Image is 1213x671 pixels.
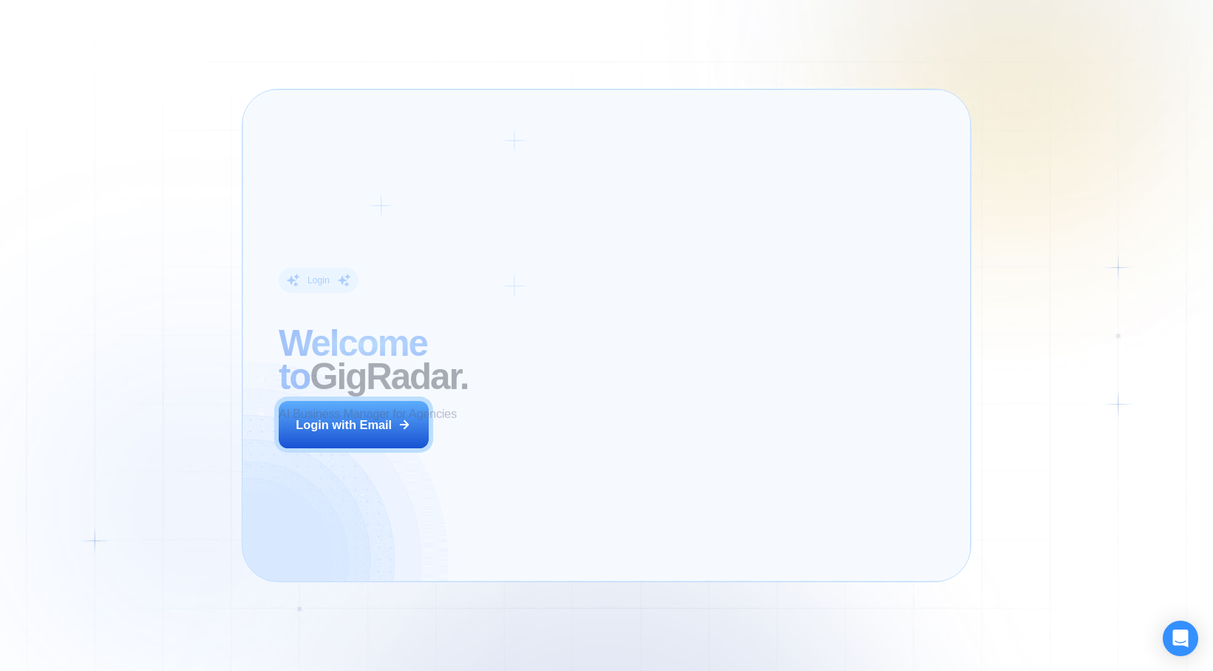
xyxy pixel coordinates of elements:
h2: ‍ GigRadar. [279,326,554,393]
div: Login [308,274,330,286]
p: AI Business Manager for Agencies [279,405,457,422]
span: Welcome to [279,323,427,397]
div: Open Intercom Messenger [1163,621,1198,656]
button: Login with Email [279,401,429,448]
div: Login with Email [296,417,392,434]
